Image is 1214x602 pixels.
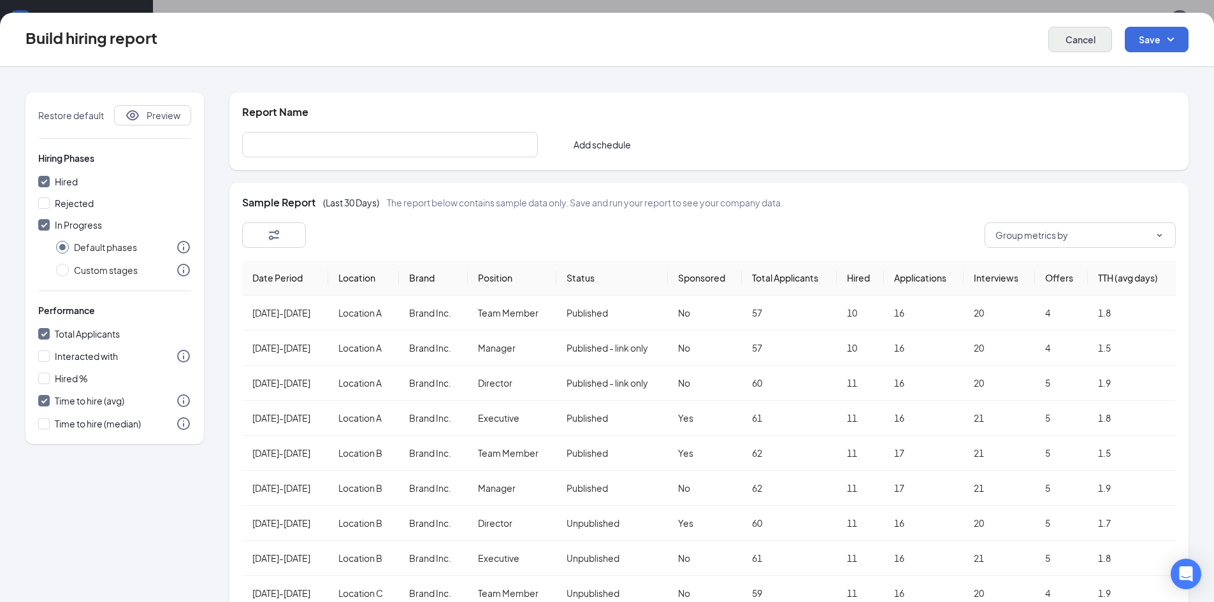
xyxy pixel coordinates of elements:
[1098,412,1111,424] span: 1.8
[147,109,180,122] span: Preview
[847,272,870,283] span: Hired
[252,377,310,389] span: Aug 16-Sep 15, 2025
[567,552,619,564] span: Unpublished
[847,412,857,424] span: 11
[55,328,120,340] span: Total Applicants
[252,552,310,564] span: Aug 16-Sep 15, 2025
[338,552,382,564] span: Location B
[894,482,904,494] span: 17
[752,517,762,529] span: 60
[478,412,519,424] span: Executive
[567,587,619,599] span: Unpublished
[678,482,690,494] span: No
[242,222,306,248] button: Filter
[478,552,519,564] span: Executive
[409,517,451,529] span: Brand Inc.
[252,587,310,599] span: Aug 16-Sep 15, 2025
[38,109,104,122] span: Restore default
[974,552,984,564] span: 21
[38,304,95,317] span: Performance
[409,377,451,389] span: Brand Inc.
[176,262,191,278] svg: Info
[338,412,382,424] span: Location A
[478,272,512,283] span: Position
[69,240,142,254] span: Default phases
[252,482,310,494] span: Aug 16-Sep 15, 2025
[574,138,631,151] span: Add schedule
[409,482,451,494] span: Brand Inc.
[567,377,648,389] span: Published - link only
[1045,412,1050,424] span: 5
[1098,482,1111,494] span: 1.9
[338,272,375,283] span: Location
[1045,377,1050,389] span: 5
[894,447,904,459] span: 17
[1045,272,1073,283] span: Offers
[125,108,140,123] svg: Eye
[678,587,690,599] span: No
[847,342,857,354] span: 10
[1098,307,1111,319] span: 1.8
[478,482,516,494] span: Manager
[1098,587,1111,599] span: 1.9
[38,152,94,164] span: Hiring Phases
[894,517,904,529] span: 16
[338,482,382,494] span: Location B
[847,587,857,599] span: 11
[176,416,191,431] svg: Info
[176,348,191,364] svg: Info
[55,350,118,362] span: Interacted with
[894,377,904,389] span: 16
[176,240,191,255] svg: Info
[752,447,762,459] span: 62
[567,342,648,354] span: Published - link only
[847,377,857,389] span: 11
[567,307,608,319] span: Published
[338,377,382,389] span: Location A
[338,342,382,354] span: Location A
[114,105,191,125] button: EyePreview
[752,377,762,389] span: 60
[409,412,451,424] span: Brand Inc.
[847,447,857,459] span: 11
[55,176,78,187] span: Hired
[55,219,102,231] span: In Progress
[847,307,857,319] span: 10
[894,587,904,599] span: 16
[478,517,512,529] span: Director
[1125,27,1189,52] button: SaveSmallChevronDown
[1045,552,1050,564] span: 5
[1171,559,1201,589] div: Open Intercom Messenger
[1098,272,1158,283] span: TTH (avg days)
[985,222,1176,248] button: Group metrics bySmallChevronDown
[678,552,690,564] span: No
[567,447,608,459] span: Published
[409,552,451,564] span: Brand Inc.
[478,307,538,319] span: Team Member
[894,412,904,424] span: 16
[338,587,383,599] span: Location C
[242,105,308,119] h5: Report Name
[1045,447,1050,459] span: 5
[409,342,451,354] span: Brand Inc.
[974,517,984,529] span: 20
[1048,27,1112,52] button: Cancel
[409,587,451,599] span: Brand Inc.
[974,482,984,494] span: 21
[478,447,538,459] span: Team Member
[567,272,595,283] span: Status
[974,377,984,389] span: 20
[678,307,690,319] span: No
[478,342,516,354] span: Manager
[567,412,608,424] span: Published
[55,418,141,429] span: Time to hire (median)
[678,447,693,459] span: Yes
[678,342,690,354] span: No
[678,517,693,529] span: Yes
[974,307,984,319] span: 20
[752,307,762,319] span: 57
[1045,482,1050,494] span: 5
[752,552,762,564] span: 61
[252,412,310,424] span: Aug 16-Sep 15, 2025
[678,272,725,283] span: Sponsored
